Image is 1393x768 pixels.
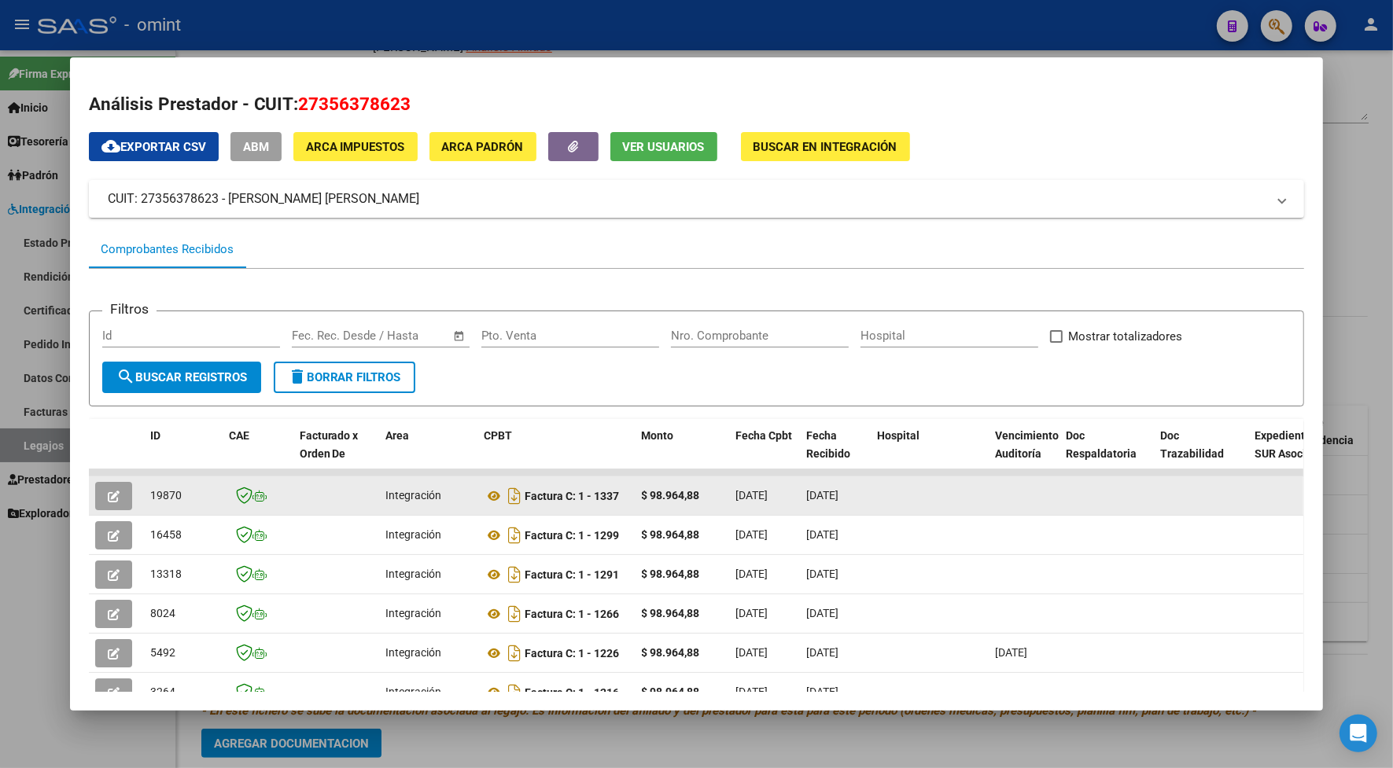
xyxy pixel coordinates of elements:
i: Descargar documento [505,562,525,587]
span: Vencimiento Auditoría [996,429,1059,460]
span: Doc Trazabilidad [1161,429,1225,460]
span: Integración [386,528,442,541]
span: CAE [229,429,249,442]
i: Descargar documento [505,641,525,666]
strong: $ 98.964,88 [642,607,700,619]
button: Borrar Filtros [274,362,415,393]
span: [DATE] [736,568,768,580]
mat-icon: cloud_download [101,137,120,156]
i: Descargar documento [505,680,525,705]
span: [DATE] [736,607,768,619]
button: Open calendar [450,327,468,345]
span: ARCA Padrón [442,140,524,154]
span: [DATE] [996,646,1028,659]
span: Monto [642,429,674,442]
span: [DATE] [807,685,839,698]
span: Ver Usuarios [623,140,705,154]
button: Buscar en Integración [741,132,910,161]
h3: Filtros [102,299,157,319]
datatable-header-cell: CPBT [478,419,636,488]
datatable-header-cell: Area [380,419,478,488]
span: 13318 [150,568,182,580]
span: [DATE] [736,646,768,659]
span: Integración [386,685,442,698]
i: Descargar documento [505,601,525,627]
datatable-header-cell: Doc Respaldatoria [1060,419,1155,488]
button: ABM [230,132,282,161]
span: Mostrar totalizadores [1069,327,1183,346]
i: Descargar documento [505,523,525,548]
span: Fecha Recibido [807,429,851,460]
span: [DATE] [736,685,768,698]
mat-panel-title: CUIT: 27356378623 - [PERSON_NAME] [PERSON_NAME] [108,189,1267,208]
input: Fecha fin [370,329,446,343]
datatable-header-cell: Doc Trazabilidad [1155,419,1249,488]
span: Integración [386,646,442,659]
datatable-header-cell: Hospital [872,419,989,488]
span: [DATE] [736,489,768,502]
div: Open Intercom Messenger [1340,715,1377,752]
datatable-header-cell: CAE [223,419,293,488]
span: Integración [386,607,442,619]
span: 16458 [150,528,182,541]
span: Doc Respaldatoria [1067,429,1137,460]
datatable-header-cell: Vencimiento Auditoría [989,419,1060,488]
span: [DATE] [736,528,768,541]
span: [DATE] [807,646,839,659]
strong: Factura C: 1 - 1299 [525,529,620,542]
span: 3264 [150,685,175,698]
span: Buscar Registros [116,370,247,384]
datatable-header-cell: Facturado x Orden De [293,419,380,488]
span: Buscar en Integración [754,140,897,154]
span: 8024 [150,607,175,619]
strong: Factura C: 1 - 1337 [525,490,620,502]
button: Ver Usuarios [610,132,717,161]
span: [DATE] [807,489,839,502]
strong: Factura C: 1 - 1226 [525,647,620,660]
span: 19870 [150,489,182,502]
h2: Análisis Prestador - CUIT: [89,91,1305,118]
span: Facturado x Orden De [300,429,359,460]
strong: $ 98.964,88 [642,568,700,580]
strong: Factura C: 1 - 1291 [525,568,620,581]
strong: $ 98.964,88 [642,489,700,502]
span: ARCA Impuestos [306,140,405,154]
mat-icon: delete [288,367,307,386]
span: [DATE] [807,607,839,619]
mat-expansion-panel-header: CUIT: 27356378623 - [PERSON_NAME] [PERSON_NAME] [89,180,1305,218]
strong: $ 98.964,88 [642,685,700,698]
span: [DATE] [807,528,839,541]
datatable-header-cell: Fecha Recibido [801,419,872,488]
button: Buscar Registros [102,362,261,393]
span: Expediente SUR Asociado [1255,429,1325,460]
span: ABM [243,140,269,154]
datatable-header-cell: Fecha Cpbt [730,419,801,488]
span: 5492 [150,646,175,659]
span: Exportar CSV [101,140,206,154]
span: Area [386,429,410,442]
strong: Factura C: 1 - 1216 [525,686,620,699]
span: Integración [386,568,442,580]
button: Exportar CSV [89,132,219,161]
span: 27356378623 [299,94,411,114]
span: Borrar Filtros [288,370,401,384]
span: Hospital [878,429,920,442]
span: CPBT [485,429,513,442]
datatable-header-cell: Expediente SUR Asociado [1249,419,1336,488]
span: [DATE] [807,568,839,580]
strong: $ 98.964,88 [642,646,700,659]
span: Integración [386,489,442,502]
strong: Factura C: 1 - 1266 [525,608,620,620]
input: Fecha inicio [292,329,356,343]
mat-icon: search [116,367,135,386]
span: Fecha Cpbt [736,429,793,442]
i: Descargar documento [505,483,525,509]
span: ID [150,429,160,442]
datatable-header-cell: Monto [636,419,730,488]
button: ARCA Padrón [429,132,536,161]
div: Comprobantes Recibidos [101,241,234,259]
strong: $ 98.964,88 [642,528,700,541]
button: ARCA Impuestos [293,132,418,161]
datatable-header-cell: ID [144,419,223,488]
